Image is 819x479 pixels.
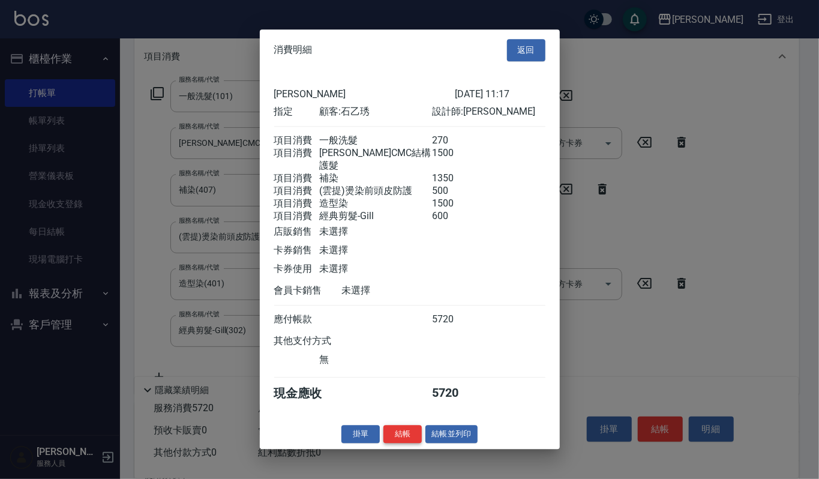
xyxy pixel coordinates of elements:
div: 無 [319,354,432,366]
div: (雲提)燙染前頭皮防護 [319,185,432,197]
div: 補染 [319,172,432,185]
button: 返回 [507,39,545,61]
button: 結帳並列印 [425,425,478,444]
div: 未選擇 [342,285,455,297]
div: 1350 [432,172,477,185]
div: 指定 [274,106,319,118]
div: 5720 [432,313,477,326]
div: 未選擇 [319,244,432,257]
div: 未選擇 [319,263,432,276]
div: 項目消費 [274,210,319,223]
button: 掛單 [341,425,380,444]
div: 應付帳款 [274,313,319,326]
div: 未選擇 [319,226,432,238]
div: 項目消費 [274,134,319,147]
div: 500 [432,185,477,197]
div: 一般洗髮 [319,134,432,147]
div: [DATE] 11:17 [455,88,545,100]
div: 項目消費 [274,172,319,185]
div: 卡券銷售 [274,244,319,257]
div: 600 [432,210,477,223]
div: 5720 [432,385,477,402]
div: 卡券使用 [274,263,319,276]
div: 店販銷售 [274,226,319,238]
div: 造型染 [319,197,432,210]
span: 消費明細 [274,44,313,56]
div: 會員卡銷售 [274,285,342,297]
div: 1500 [432,147,477,172]
div: 項目消費 [274,185,319,197]
div: 270 [432,134,477,147]
div: 設計師: [PERSON_NAME] [432,106,545,118]
div: 其他支付方式 [274,335,365,348]
div: 1500 [432,197,477,210]
div: 項目消費 [274,147,319,172]
div: 現金應收 [274,385,342,402]
button: 結帳 [383,425,422,444]
div: 項目消費 [274,197,319,210]
div: [PERSON_NAME]CMC結構護髮 [319,147,432,172]
div: 經典剪髮-Gill [319,210,432,223]
div: [PERSON_NAME] [274,88,455,100]
div: 顧客: 石乙琇 [319,106,432,118]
